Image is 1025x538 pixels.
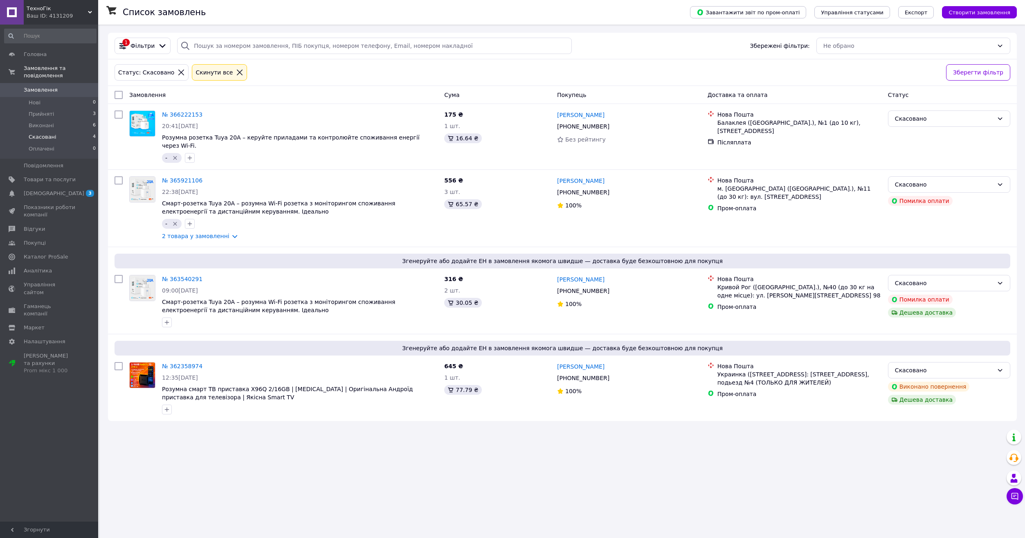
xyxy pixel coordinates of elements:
span: Оплачені [29,145,54,153]
span: Замовлення [24,86,58,94]
div: м. [GEOGRAPHIC_DATA] ([GEOGRAPHIC_DATA].), №11 (до 30 кг): вул. [STREET_ADDRESS] [717,185,881,201]
div: Балаклея ([GEOGRAPHIC_DATA].), №1 (до 10 кг), [STREET_ADDRESS] [717,119,881,135]
span: 12:35[DATE] [162,374,198,381]
div: Скасовано [895,279,994,288]
div: Нова Пошта [717,275,881,283]
div: Статус: Скасовано [117,68,176,77]
span: Покупець [557,92,586,98]
span: 175 ₴ [444,111,463,118]
span: 316 ₴ [444,276,463,282]
div: Кривой Рог ([GEOGRAPHIC_DATA].), №40 (до 30 кг на одне місце): ул. [PERSON_NAME][STREET_ADDRESS] 98 [717,283,881,299]
span: ТехноГік [27,5,88,12]
span: 645 ₴ [444,363,463,369]
div: Пром-оплата [717,390,881,398]
svg: Видалити мітку [172,155,178,161]
span: Повідомлення [24,162,63,169]
span: 6 [93,122,96,129]
div: Нова Пошта [717,176,881,185]
a: № 365921106 [162,177,202,184]
span: Показники роботи компанії [24,204,76,218]
span: Покупці [24,239,46,247]
span: Прийняті [29,110,54,118]
span: Смарт-розетка Tuya 20А – розумна Wi-Fi розетка з моніторингом споживання електроенергії та дистан... [162,299,396,313]
img: Фото товару [130,177,155,202]
span: Відгуки [24,225,45,233]
span: Аналітика [24,267,52,275]
span: Гаманець компанії [24,303,76,317]
a: [PERSON_NAME] [557,177,605,185]
span: Згенеруйте або додайте ЕН в замовлення якомога швидше — доставка буде безкоштовною для покупця [118,344,1007,352]
span: 09:00[DATE] [162,287,198,294]
span: Виконані [29,122,54,129]
span: 3 [86,190,94,197]
img: Фото товару [130,275,155,301]
div: [PHONE_NUMBER] [555,121,611,132]
div: 65.57 ₴ [444,199,481,209]
div: 77.79 ₴ [444,385,481,395]
span: Налаштування [24,338,65,345]
span: Замовлення та повідомлення [24,65,98,79]
span: Розумна розетка Tuya 20А – керуйте приладами та контролюйте споживання енергії через Wi-Fi. [162,134,420,149]
div: Виконано повернення [888,382,970,392]
input: Пошук [4,29,97,43]
a: [PERSON_NAME] [557,111,605,119]
a: Розумна смарт ТВ приставка X96Q 2/16GB | [MEDICAL_DATA] | Оригінальна Андроїд приставка для телев... [162,386,413,401]
div: Скасовано [895,366,994,375]
a: Фото товару [129,275,155,301]
div: [PHONE_NUMBER] [555,187,611,198]
div: Ваш ID: 4131209 [27,12,98,20]
span: Згенеруйте або додайте ЕН в замовлення якомога швидше — доставка буде безкоштовною для покупця [118,257,1007,265]
a: Створити замовлення [934,9,1017,15]
div: 16.64 ₴ [444,133,481,143]
a: Фото товару [129,176,155,203]
span: Скасовані [29,133,56,141]
span: Експорт [905,9,928,16]
span: Без рейтингу [565,136,606,143]
span: 1 шт. [444,374,460,381]
a: Фото товару [129,362,155,388]
div: Cкинути все [194,68,234,77]
span: 100% [565,388,582,394]
span: 22:38[DATE] [162,189,198,195]
span: 0 [93,145,96,153]
a: Смарт-розетка Tuya 20А – розумна Wi-Fi розетка з моніторингом споживання електроенергії та дистан... [162,200,396,215]
span: Cума [444,92,459,98]
div: Нова Пошта [717,110,881,119]
span: Управління сайтом [24,281,76,296]
img: Фото товару [130,111,155,136]
span: Управління статусами [821,9,883,16]
span: Нові [29,99,40,106]
button: Зберегти фільтр [946,64,1010,81]
span: Головна [24,51,47,58]
input: Пошук за номером замовлення, ПІБ покупця, номером телефону, Email, номером накладної [177,38,571,54]
a: № 366222153 [162,111,202,118]
span: Замовлення [129,92,166,98]
a: [PERSON_NAME] [557,275,605,284]
button: Управління статусами [814,6,890,18]
span: 3 [93,110,96,118]
span: Маркет [24,324,45,331]
span: Збережені фільтри: [750,42,809,50]
button: Завантажити звіт по пром-оплаті [690,6,806,18]
div: Післяплата [717,138,881,146]
span: Зберегти фільтр [953,68,1003,77]
span: Доставка та оплата [708,92,768,98]
span: Завантажити звіт по пром-оплаті [697,9,800,16]
h1: Список замовлень [123,7,206,17]
span: Статус [888,92,909,98]
span: 20:41[DATE] [162,123,198,129]
span: 3 шт. [444,189,460,195]
div: Prom мікс 1 000 [24,367,76,374]
div: Скасовано [895,114,994,123]
span: 1 шт. [444,123,460,129]
div: Пром-оплата [717,303,881,311]
button: Чат з покупцем [1007,488,1023,504]
div: Помилка оплати [888,196,953,206]
svg: Видалити мітку [172,221,178,227]
span: [PERSON_NAME] та рахунки [24,352,76,375]
span: - [165,155,167,161]
div: 30.05 ₴ [444,298,481,308]
span: - [165,221,167,227]
a: № 363540291 [162,276,202,282]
